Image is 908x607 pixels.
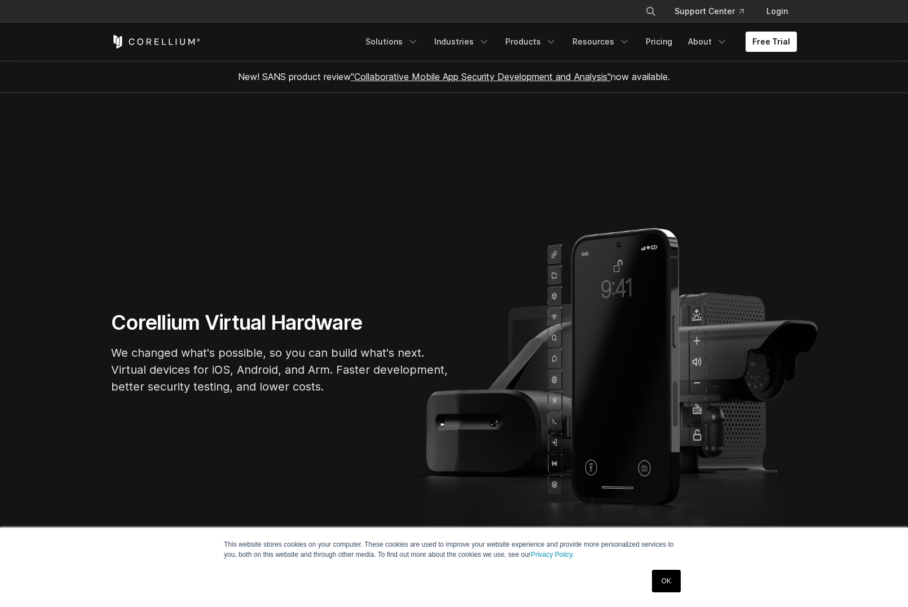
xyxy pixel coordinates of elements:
[632,1,797,21] div: Navigation Menu
[746,32,797,52] a: Free Trial
[111,35,201,48] a: Corellium Home
[224,539,684,560] p: This website stores cookies on your computer. These cookies are used to improve your website expe...
[757,1,797,21] a: Login
[359,32,797,52] div: Navigation Menu
[111,344,449,395] p: We changed what's possible, so you can build what's next. Virtual devices for iOS, Android, and A...
[531,551,574,559] a: Privacy Policy.
[238,71,670,82] span: New! SANS product review now available.
[427,32,496,52] a: Industries
[351,71,611,82] a: "Collaborative Mobile App Security Development and Analysis"
[499,32,563,52] a: Products
[641,1,661,21] button: Search
[111,310,449,335] h1: Corellium Virtual Hardware
[652,570,681,592] a: OK
[359,32,425,52] a: Solutions
[665,1,753,21] a: Support Center
[639,32,679,52] a: Pricing
[566,32,637,52] a: Resources
[681,32,734,52] a: About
